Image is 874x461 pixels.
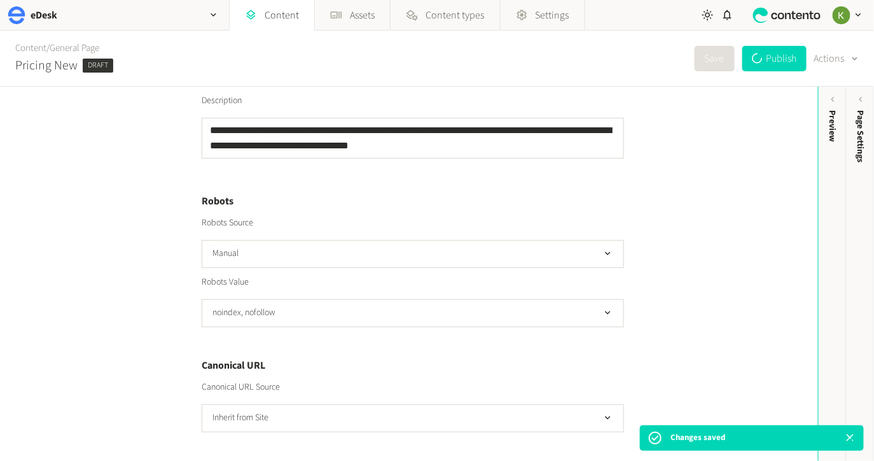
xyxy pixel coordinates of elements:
button: Actions [814,46,859,71]
button: Manual [202,240,624,268]
label: Description [202,94,242,108]
p: Changes saved [670,432,725,444]
span: Content types [426,8,485,23]
img: Keelin Terry [833,6,850,24]
button: Save [695,46,735,71]
a: Content [15,41,46,55]
a: General Page [50,41,99,55]
button: Publish [742,46,807,71]
button: noindex, nofollow [202,299,624,327]
span: / [46,41,50,55]
label: Robots Value [202,276,249,288]
button: Inherit from Site [202,404,624,432]
img: eDesk [8,6,25,24]
span: Settings [536,8,569,23]
h2: Pricing New [15,56,78,75]
label: Robots Source [202,216,253,229]
span: Draft [83,59,113,73]
h4: Canonical URL [202,358,624,373]
div: Preview [826,110,840,142]
h2: eDesk [31,8,57,23]
h4: Robots [202,194,624,209]
span: Page Settings [854,110,868,162]
label: Canonical URL Source [202,381,280,394]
